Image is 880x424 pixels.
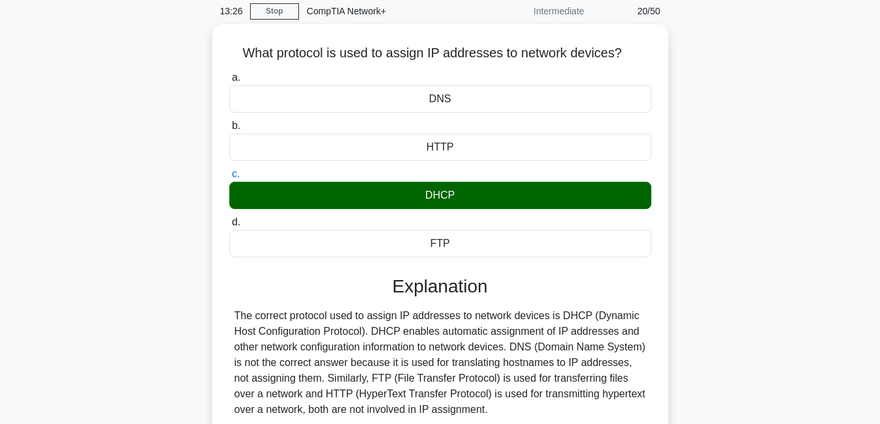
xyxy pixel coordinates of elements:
[237,276,644,298] h3: Explanation
[228,45,653,62] h5: What protocol is used to assign IP addresses to network devices?
[250,3,299,20] a: Stop
[232,120,240,131] span: b.
[229,134,651,161] div: HTTP
[229,230,651,257] div: FTP
[232,216,240,227] span: d.
[229,85,651,113] div: DNS
[232,72,240,83] span: a.
[232,168,240,179] span: c.
[229,182,651,209] div: DHCP
[234,308,646,417] div: The correct protocol used to assign IP addresses to network devices is DHCP (Dynamic Host Configu...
